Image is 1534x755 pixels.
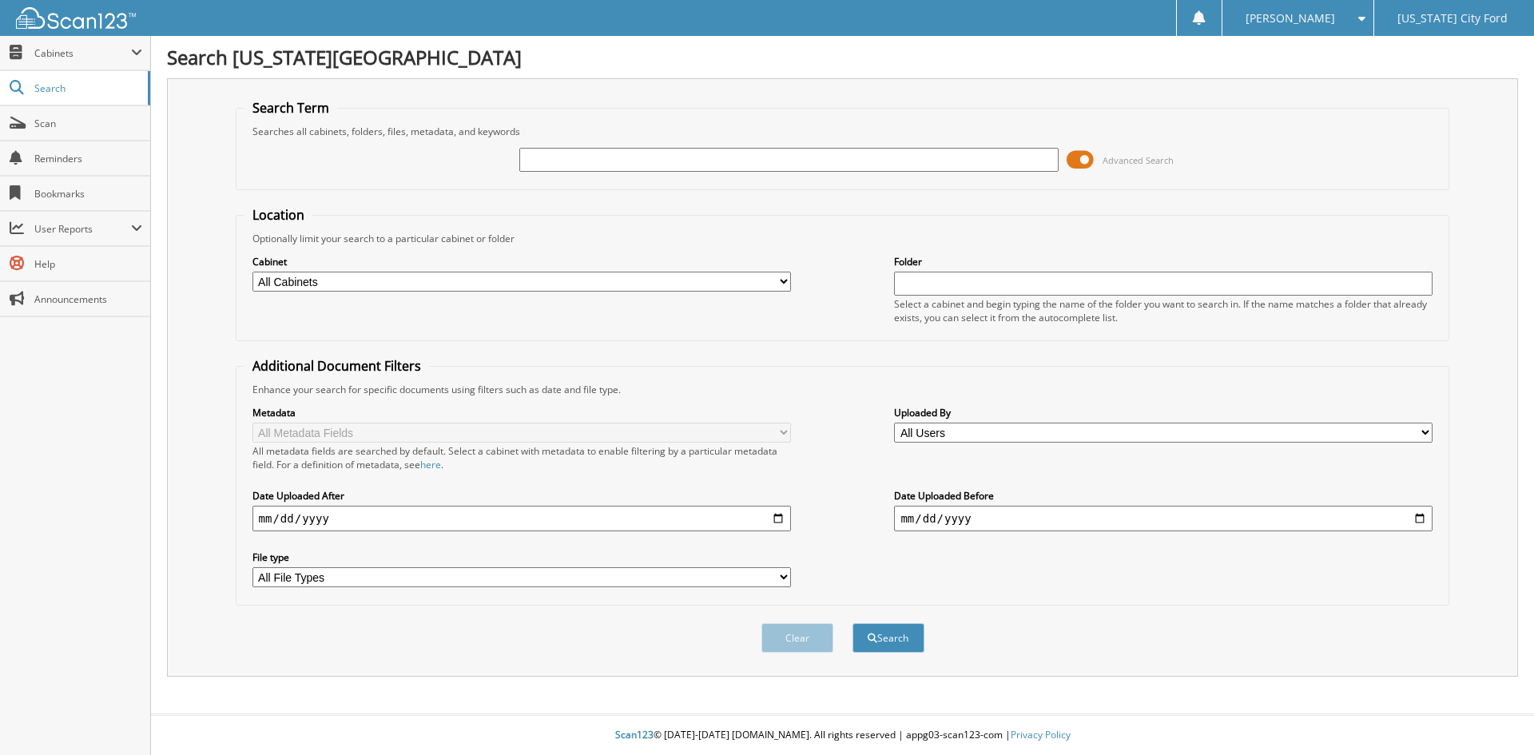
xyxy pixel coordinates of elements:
legend: Additional Document Filters [244,357,429,375]
span: Scan [34,117,142,130]
span: Search [34,81,140,95]
span: Announcements [34,292,142,306]
label: Date Uploaded After [252,489,791,503]
img: scan123-logo-white.svg [16,7,136,29]
label: Folder [894,255,1433,268]
label: Date Uploaded Before [894,489,1433,503]
span: [PERSON_NAME] [1246,14,1335,23]
a: here [420,458,441,471]
span: Bookmarks [34,187,142,201]
input: end [894,506,1433,531]
span: User Reports [34,222,131,236]
span: [US_STATE] City Ford [1397,14,1508,23]
a: Privacy Policy [1011,728,1071,741]
span: Reminders [34,152,142,165]
label: Uploaded By [894,406,1433,419]
span: Advanced Search [1103,154,1174,166]
iframe: Chat Widget [1454,678,1534,755]
label: Metadata [252,406,791,419]
button: Search [852,623,924,653]
label: Cabinet [252,255,791,268]
button: Clear [761,623,833,653]
span: Scan123 [615,728,654,741]
div: All metadata fields are searched by default. Select a cabinet with metadata to enable filtering b... [252,444,791,471]
span: Help [34,257,142,271]
span: Cabinets [34,46,131,60]
div: © [DATE]-[DATE] [DOMAIN_NAME]. All rights reserved | appg03-scan123-com | [151,716,1534,755]
label: File type [252,550,791,564]
div: Select a cabinet and begin typing the name of the folder you want to search in. If the name match... [894,297,1433,324]
h1: Search [US_STATE][GEOGRAPHIC_DATA] [167,44,1518,70]
div: Optionally limit your search to a particular cabinet or folder [244,232,1441,245]
div: Searches all cabinets, folders, files, metadata, and keywords [244,125,1441,138]
legend: Search Term [244,99,337,117]
legend: Location [244,206,312,224]
div: Enhance your search for specific documents using filters such as date and file type. [244,383,1441,396]
input: start [252,506,791,531]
